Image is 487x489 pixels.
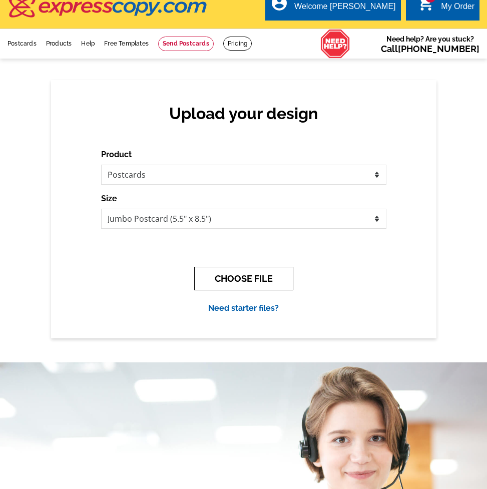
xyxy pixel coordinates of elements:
div: My Order [441,2,474,16]
span: Call [381,44,479,54]
div: Welcome [PERSON_NAME] [294,2,395,16]
a: 1 shopping_cart My Order [417,1,474,13]
a: Free Templates [104,40,149,47]
a: [PHONE_NUMBER] [398,44,479,54]
a: Need starter files? [208,303,279,313]
button: CHOOSE FILE [194,267,293,290]
h2: Upload your design [111,104,376,123]
label: Product [101,149,132,161]
label: Size [101,193,117,205]
img: help [320,29,350,59]
a: Products [46,40,72,47]
span: Need help? Are you stuck? [381,34,479,54]
a: Postcards [8,40,37,47]
a: Help [81,40,95,47]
